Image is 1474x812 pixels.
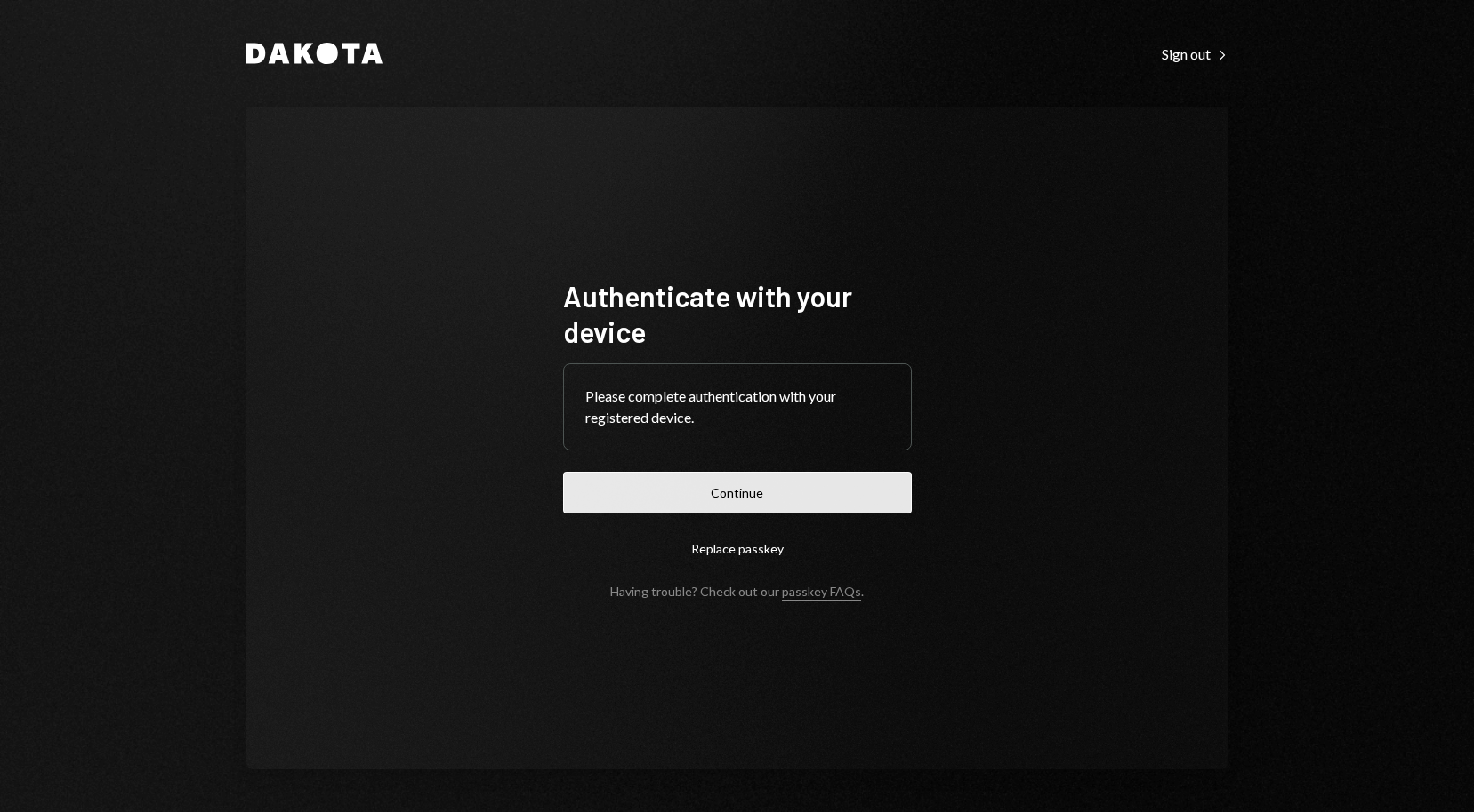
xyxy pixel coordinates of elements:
button: Replace passkey [563,528,912,569]
a: passkey FAQs [782,584,861,601]
div: Sign out [1162,45,1228,63]
button: Continue [563,472,912,513]
div: Having trouble? Check out our . [610,584,864,599]
h1: Authenticate with your device [563,278,912,349]
div: Please complete authentication with your registered device. [585,386,890,428]
a: Sign out [1162,44,1228,63]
